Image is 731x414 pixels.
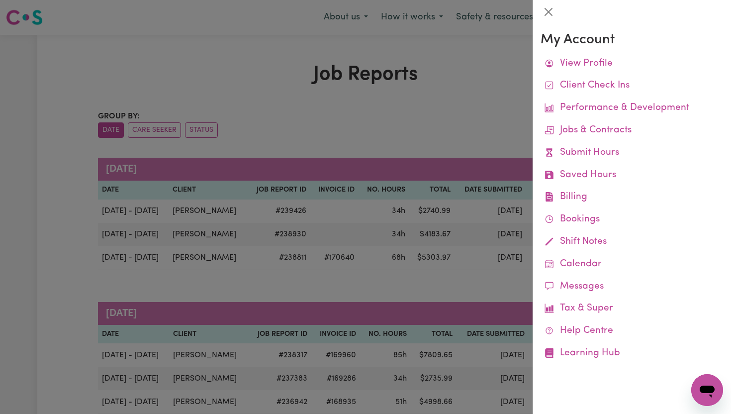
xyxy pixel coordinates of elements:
[541,97,723,119] a: Performance & Development
[541,75,723,97] a: Client Check Ins
[541,253,723,276] a: Calendar
[541,231,723,253] a: Shift Notes
[541,208,723,231] a: Bookings
[691,374,723,406] iframe: Button to launch messaging window
[541,320,723,342] a: Help Centre
[541,142,723,164] a: Submit Hours
[541,298,723,320] a: Tax & Super
[541,164,723,187] a: Saved Hours
[541,342,723,365] a: Learning Hub
[541,276,723,298] a: Messages
[541,53,723,75] a: View Profile
[541,32,723,49] h3: My Account
[541,4,556,20] button: Close
[541,186,723,208] a: Billing
[541,119,723,142] a: Jobs & Contracts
